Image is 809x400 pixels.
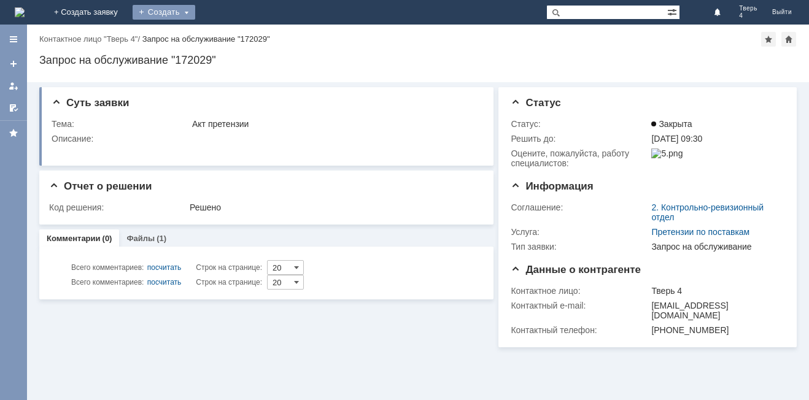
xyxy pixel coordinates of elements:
[651,242,779,252] div: Запрос на обслуживание
[52,119,190,129] div: Тема:
[190,202,477,212] div: Решено
[739,5,757,12] span: Тверь
[511,227,649,237] div: Услуга:
[511,97,560,109] span: Статус
[133,5,195,20] div: Создать
[651,134,702,144] span: [DATE] 09:30
[651,325,779,335] div: [PHONE_NUMBER]
[4,76,23,96] a: Мои заявки
[15,7,25,17] img: logo
[511,301,649,310] div: Контактный e-mail:
[651,119,692,129] span: Закрыта
[511,202,649,212] div: Соглашение:
[49,180,152,192] span: Отчет о решении
[147,275,182,290] div: посчитать
[39,34,137,44] a: Контактное лицо "Тверь 4"
[511,264,641,275] span: Данные о контрагенте
[511,119,649,129] div: Статус:
[15,7,25,17] a: Перейти на домашнюю страницу
[71,278,144,287] span: Всего комментариев:
[147,260,182,275] div: посчитать
[47,234,101,243] a: Комментарии
[39,34,142,44] div: /
[71,260,262,275] i: Строк на странице:
[4,54,23,74] a: Создать заявку
[511,286,649,296] div: Контактное лицо:
[739,12,757,20] span: 4
[52,134,479,144] div: Описание:
[651,227,749,237] a: Претензии по поставкам
[511,180,593,192] span: Информация
[511,134,649,144] div: Решить до:
[52,97,129,109] span: Суть заявки
[39,54,797,66] div: Запрос на обслуживание "172029"
[71,263,144,272] span: Всего комментариев:
[651,286,779,296] div: Тверь 4
[511,242,649,252] div: Тип заявки:
[781,32,796,47] div: Сделать домашней страницей
[511,148,649,168] div: Oцените, пожалуйста, работу специалистов:
[103,234,112,243] div: (0)
[651,148,683,158] img: 5.png
[71,275,262,290] i: Строк на странице:
[761,32,776,47] div: Добавить в избранное
[49,202,187,212] div: Код решения:
[511,325,649,335] div: Контактный телефон:
[667,6,679,17] span: Расширенный поиск
[651,301,779,320] div: [EMAIL_ADDRESS][DOMAIN_NAME]
[142,34,270,44] div: Запрос на обслуживание "172029"
[157,234,166,243] div: (1)
[126,234,155,243] a: Файлы
[4,98,23,118] a: Мои согласования
[651,202,764,222] a: 2. Контрольно-ревизионный отдел
[192,119,477,129] div: Акт претензии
